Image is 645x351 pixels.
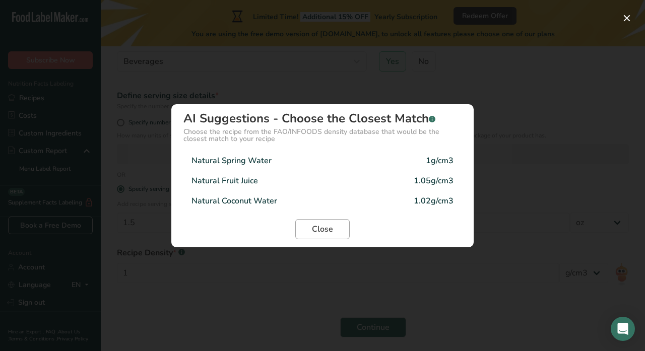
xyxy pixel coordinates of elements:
button: Close [295,219,350,239]
div: 1.05g/cm3 [414,175,454,187]
div: Natural Spring Water [191,155,272,167]
span: Close [312,223,333,235]
div: Natural Fruit Juice [191,175,258,187]
div: 1.02g/cm3 [414,195,454,207]
div: Natural Coconut Water [191,195,277,207]
div: AI Suggestions - Choose the Closest Match [183,112,462,124]
div: 1g/cm3 [426,155,454,167]
div: Open Intercom Messenger [611,317,635,341]
div: Choose the recipe from the FAO/INFOODS density database that would be the closest match to your r... [183,128,462,143]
